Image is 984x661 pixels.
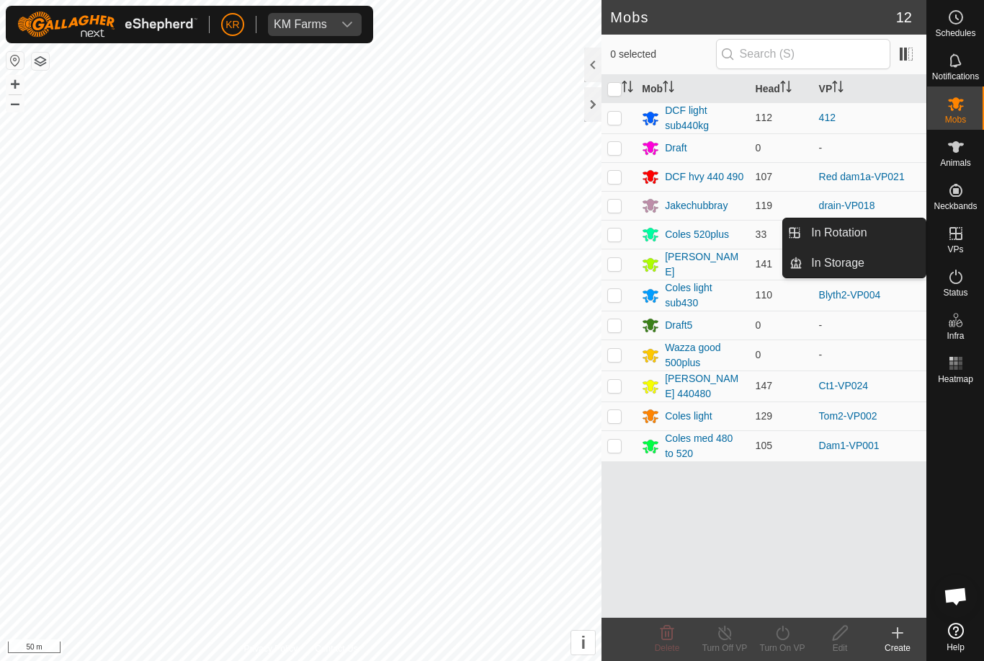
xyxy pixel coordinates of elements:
p-sorticon: Activate to sort [832,83,844,94]
span: VPs [947,245,963,254]
span: Notifications [932,72,979,81]
span: i [581,633,586,652]
span: 119 [756,200,772,211]
a: Contact Us [315,642,357,655]
button: Reset Map [6,52,24,69]
div: DCF hvy 440 490 [665,169,743,185]
span: Status [943,288,967,297]
a: In Rotation [802,218,926,247]
th: Head [750,75,813,103]
a: 412 [819,112,836,123]
td: - [813,133,926,162]
a: Privacy Policy [244,642,298,655]
a: drain-VP018 [819,200,875,211]
div: Turn Off VP [696,642,753,655]
div: Jakechubbray [665,198,728,213]
span: In Rotation [811,224,867,241]
span: 107 [756,171,772,182]
span: In Storage [811,254,864,272]
span: Neckbands [934,202,977,210]
div: Coles 520plus [665,227,729,242]
span: 112 [756,112,772,123]
span: 0 selected [610,47,715,62]
span: Infra [947,332,964,340]
span: 147 [756,380,772,391]
span: KM Farms [268,13,333,36]
button: i [571,631,595,655]
td: - [813,311,926,340]
span: 105 [756,440,772,451]
div: Edit [811,642,869,655]
span: Delete [655,643,680,653]
div: KM Farms [274,19,327,30]
span: 110 [756,289,772,301]
th: VP [813,75,926,103]
div: Coles light [665,409,712,424]
span: KR [225,17,239,32]
div: Open chat [934,575,978,618]
span: Animals [940,159,971,167]
div: [PERSON_NAME] [665,249,743,280]
div: dropdown trigger [333,13,362,36]
button: + [6,76,24,93]
span: 141 [756,258,772,270]
span: Schedules [935,29,975,37]
a: In Storage [802,249,926,278]
span: 33 [756,229,767,240]
li: In Storage [783,249,926,278]
a: Dam1-VP001 [819,440,880,451]
li: In Rotation [783,218,926,247]
a: Help [927,617,984,657]
div: Turn On VP [753,642,811,655]
td: - [813,340,926,371]
span: Mobs [945,115,966,124]
a: Red dam1a-VP021 [819,171,905,182]
span: Help [947,643,965,652]
button: Map Layers [32,53,49,70]
input: Search (S) [716,39,890,69]
span: Heatmap [938,375,973,383]
p-sorticon: Activate to sort [780,83,792,94]
div: Coles med 480 to 520 [665,431,743,461]
div: Create [869,642,926,655]
h2: Mobs [610,9,896,26]
div: Draft [665,141,686,156]
a: Ct1-VP024 [819,380,868,391]
p-sorticon: Activate to sort [663,83,674,94]
span: 129 [756,410,772,422]
span: 0 [756,142,761,154]
th: Mob [636,75,749,103]
img: Gallagher Logo [17,12,197,37]
button: – [6,94,24,112]
span: 12 [896,6,912,28]
div: Wazza good 500plus [665,340,743,371]
div: DCF light sub440kg [665,103,743,133]
span: 0 [756,319,761,331]
div: Coles light sub430 [665,280,743,311]
a: Tom2-VP002 [819,410,877,422]
a: Blyth2-VP004 [819,289,881,301]
p-sorticon: Activate to sort [622,83,633,94]
div: Draft5 [665,318,692,333]
span: 0 [756,349,761,360]
div: [PERSON_NAME] 440480 [665,371,743,402]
